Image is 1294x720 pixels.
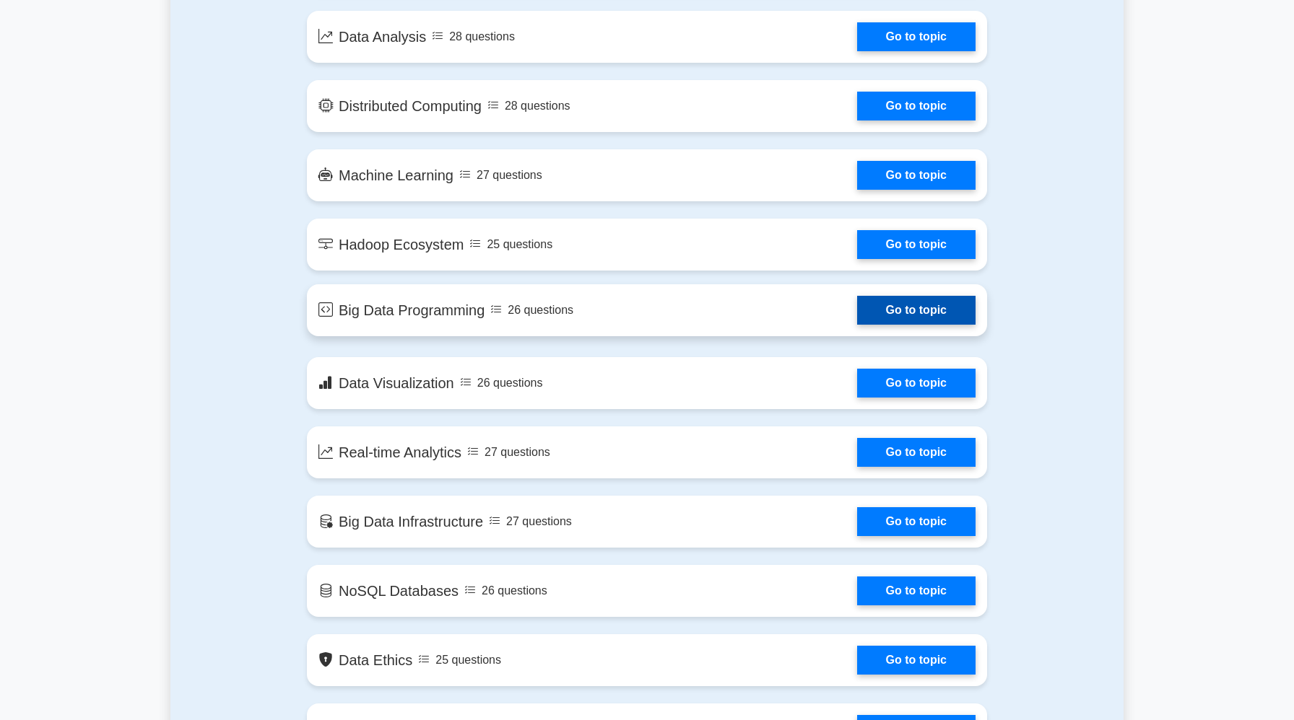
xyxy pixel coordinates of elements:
a: Go to topic [857,646,976,675]
a: Go to topic [857,22,976,51]
a: Go to topic [857,438,976,467]
a: Go to topic [857,92,976,120]
a: Go to topic [857,507,976,536]
a: Go to topic [857,576,976,605]
a: Go to topic [857,230,976,259]
a: Go to topic [857,161,976,190]
a: Go to topic [857,296,976,325]
a: Go to topic [857,369,976,398]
